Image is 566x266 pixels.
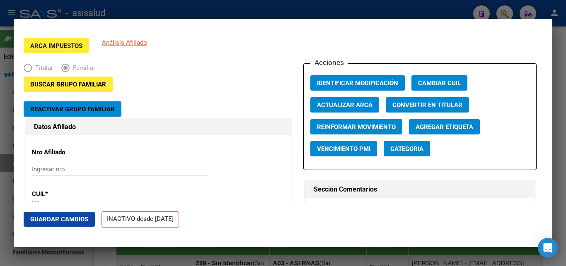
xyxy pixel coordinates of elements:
button: Agregar Etiqueta [409,119,480,134]
span: Cambiar CUIL [418,79,461,87]
button: Actualizar ARCA [310,97,379,113]
span: Buscar Grupo Familiar [30,81,106,88]
button: Identificar Modificación [310,75,405,91]
span: Análisis Afiliado [102,39,147,46]
span: Titular [32,63,53,73]
button: Guardar Cambios [24,212,95,227]
span: Identificar Modificación [317,79,398,87]
span: Vencimiento PMI [317,145,370,153]
button: Convertir en Titular [386,97,469,113]
button: Reinformar Movimiento [310,119,402,134]
div: Open Intercom Messenger [538,238,558,258]
button: Vencimiento PMI [310,141,377,156]
button: Cambiar CUIL [411,75,467,91]
p: INACTIVO desde [DATE] [102,211,179,228]
span: ARCA Impuestos [30,42,82,50]
span: Convertir en Titular [392,101,462,109]
span: Categoria [390,145,423,153]
span: Guardar Cambios [30,216,88,223]
h3: Acciones [310,57,348,68]
span: Reinformar Movimiento [317,123,396,131]
span: Actualizar ARCA [317,101,372,109]
button: Categoria [384,141,430,156]
h1: Datos Afiliado [34,122,283,132]
span: Reactivar Grupo Familiar [30,105,115,113]
p: CUIL [32,189,108,199]
p: Nro Afiliado [32,148,108,157]
span: Familiar [70,63,95,73]
span: Agregar Etiqueta [416,123,473,131]
button: ARCA Impuestos [24,38,89,53]
mat-radio-group: Elija una opción [24,66,104,73]
button: Reactivar Grupo Familiar [24,101,121,117]
button: Buscar Grupo Familiar [24,77,113,92]
h1: Sección Comentarios [314,185,526,194]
